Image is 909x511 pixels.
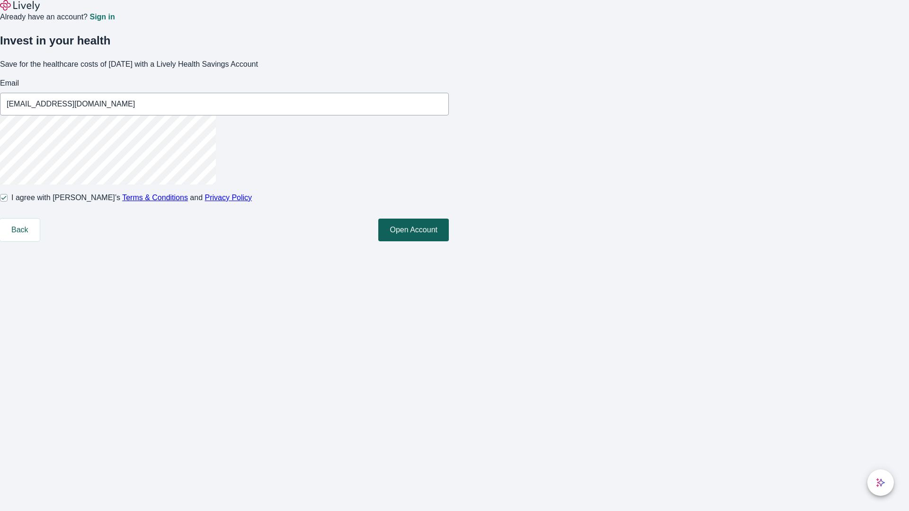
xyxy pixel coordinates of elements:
button: chat [867,469,894,496]
span: I agree with [PERSON_NAME]’s and [11,192,252,203]
button: Open Account [378,219,449,241]
a: Terms & Conditions [122,194,188,202]
a: Privacy Policy [205,194,252,202]
a: Sign in [89,13,115,21]
svg: Lively AI Assistant [876,478,885,487]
